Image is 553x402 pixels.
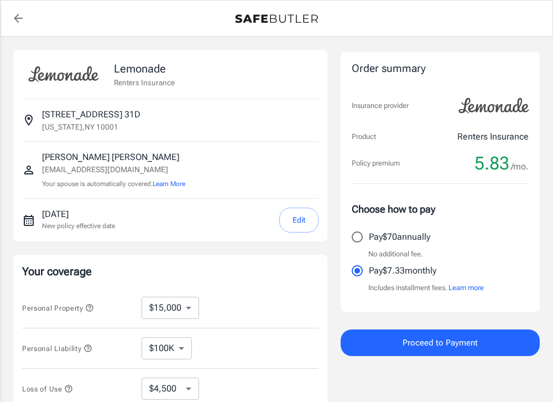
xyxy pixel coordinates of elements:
p: [DATE] [42,208,115,221]
span: Loss of Use [22,385,73,393]
span: /mo. [511,159,529,174]
p: [PERSON_NAME] [PERSON_NAME] [42,151,185,164]
img: Lemonade [452,90,535,121]
span: 5.83 [474,152,509,174]
p: Policy premium [352,158,400,169]
p: Pay $70 annually [369,230,430,244]
svg: Insured person [22,163,35,177]
svg: Insured address [22,114,35,127]
p: Your coverage [22,264,319,279]
img: Lemonade [22,59,105,90]
span: Proceed to Payment [403,336,478,350]
p: Choose how to pay [352,202,529,217]
span: Personal Liability [22,344,92,353]
p: Pay $7.33 monthly [369,264,436,277]
button: Personal Property [22,301,94,315]
button: Proceed to Payment [341,329,540,356]
img: Back to quotes [235,14,318,23]
p: Product [352,131,376,142]
p: Renters Insurance [114,77,175,88]
p: Renters Insurance [457,130,529,143]
div: Order summary [352,61,529,77]
button: Edit [279,208,319,233]
p: No additional fee. [368,249,423,260]
svg: New policy start date [22,214,35,227]
a: back to quotes [7,7,29,29]
p: [EMAIL_ADDRESS][DOMAIN_NAME] [42,164,185,176]
button: Loss of Use [22,382,73,395]
p: New policy effective date [42,221,115,231]
p: [STREET_ADDRESS] 31D [42,108,140,121]
p: Insurance provider [352,100,409,111]
p: Your spouse is automatically covered. [42,179,185,189]
span: Personal Property [22,304,94,312]
button: Learn More [153,179,185,189]
button: Personal Liability [22,342,92,355]
p: Lemonade [114,60,175,77]
p: [US_STATE] , NY 10001 [42,121,118,132]
p: Includes installment fees. [368,282,484,293]
button: Learn more [448,282,484,293]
